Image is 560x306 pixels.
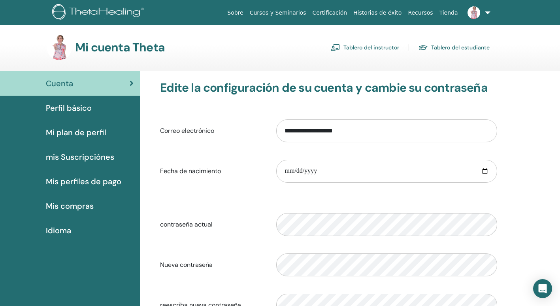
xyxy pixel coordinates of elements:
[46,102,92,114] span: Perfil básico
[52,4,147,22] img: logo.png
[350,6,405,20] a: Historias de éxito
[533,279,552,298] div: Open Intercom Messenger
[309,6,350,20] a: Certificación
[154,217,270,232] label: contraseña actual
[46,127,106,138] span: Mi plan de perfil
[47,35,72,60] img: default.jpg
[405,6,436,20] a: Recursos
[46,225,71,236] span: Idioma
[154,164,270,179] label: Fecha de nacimiento
[75,40,165,55] h3: Mi cuenta Theta
[419,41,490,54] a: Tablero del estudiante
[46,151,114,163] span: mis Suscripciónes
[46,200,94,212] span: Mis compras
[419,44,428,51] img: graduation-cap.svg
[468,6,480,19] img: default.jpg
[331,41,399,54] a: Tablero del instructor
[46,77,73,89] span: Cuenta
[436,6,461,20] a: Tienda
[247,6,309,20] a: Cursos y Seminarios
[331,44,340,51] img: chalkboard-teacher.svg
[154,123,270,138] label: Correo electrónico
[46,176,121,187] span: Mis perfiles de pago
[224,6,246,20] a: Sobre
[160,81,497,95] h3: Edite la configuración de su cuenta y cambie su contraseña
[154,257,270,272] label: Nueva contraseña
